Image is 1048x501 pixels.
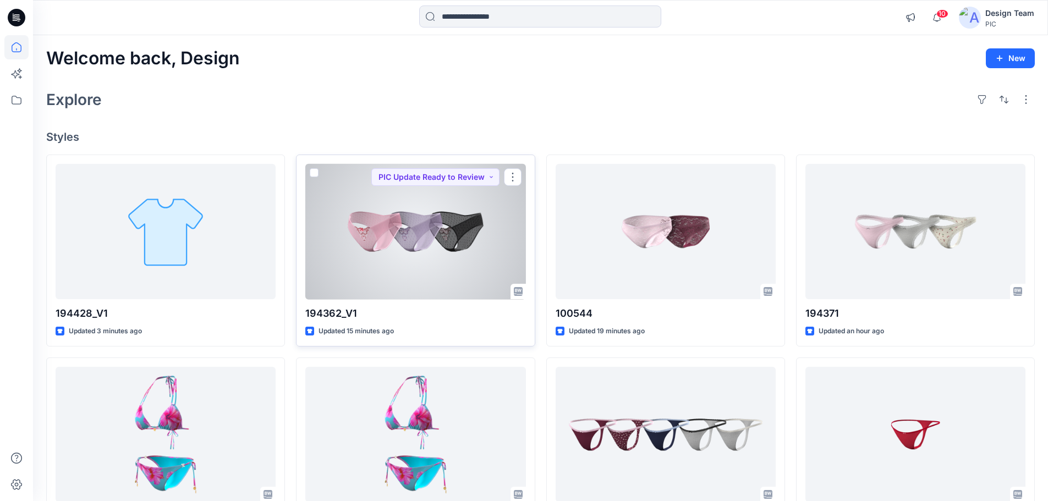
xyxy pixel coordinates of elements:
a: 194428_V1 [56,164,276,300]
p: Updated 19 minutes ago [569,326,645,337]
a: 194362_V1 [305,164,525,300]
h4: Styles [46,130,1035,144]
a: 194371 [805,164,1025,300]
p: 100544 [556,306,776,321]
h2: Welcome back, Design [46,48,240,69]
button: New [986,48,1035,68]
div: Design Team [985,7,1034,20]
a: 100544 [556,164,776,300]
p: 194371 [805,306,1025,321]
p: Updated 15 minutes ago [319,326,394,337]
p: Updated 3 minutes ago [69,326,142,337]
span: 10 [936,9,948,18]
div: PIC [985,20,1034,28]
p: 194362_V1 [305,306,525,321]
p: 194428_V1 [56,306,276,321]
p: Updated an hour ago [819,326,884,337]
h2: Explore [46,91,102,108]
img: avatar [959,7,981,29]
